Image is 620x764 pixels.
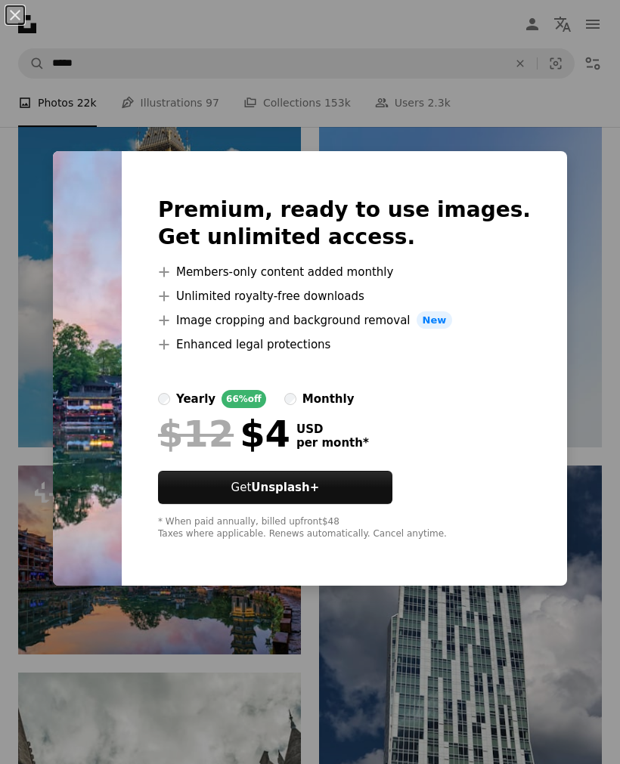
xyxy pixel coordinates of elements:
div: monthly [302,390,355,408]
input: monthly [284,393,296,405]
button: GetUnsplash+ [158,471,392,504]
span: USD [296,422,369,436]
div: yearly [176,390,215,408]
li: Enhanced legal protections [158,336,531,354]
span: per month * [296,436,369,450]
h2: Premium, ready to use images. Get unlimited access. [158,196,531,251]
div: $4 [158,414,290,453]
li: Members-only content added monthly [158,263,531,281]
strong: Unsplash+ [251,481,319,494]
li: Unlimited royalty-free downloads [158,287,531,305]
input: yearly66%off [158,393,170,405]
div: 66% off [222,390,266,408]
span: $12 [158,414,234,453]
span: New [417,311,453,329]
img: premium_photo-1664299326174-f73b66496733 [53,151,122,586]
div: * When paid annually, billed upfront $48 Taxes where applicable. Renews automatically. Cancel any... [158,516,531,540]
li: Image cropping and background removal [158,311,531,329]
